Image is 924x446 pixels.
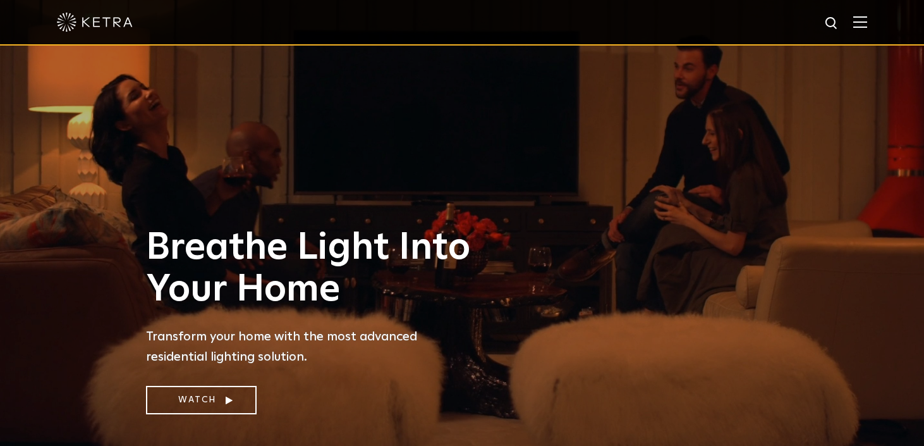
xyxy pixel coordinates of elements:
[853,16,867,28] img: Hamburger%20Nav.svg
[146,227,481,311] h1: Breathe Light Into Your Home
[57,13,133,32] img: ketra-logo-2019-white
[146,326,481,367] p: Transform your home with the most advanced residential lighting solution.
[824,16,840,32] img: search icon
[146,386,257,414] a: Watch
